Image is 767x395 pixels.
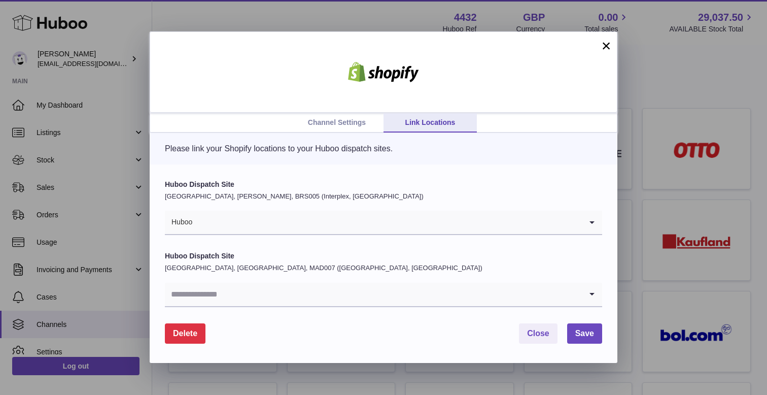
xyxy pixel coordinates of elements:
p: [GEOGRAPHIC_DATA], [GEOGRAPHIC_DATA], MAD007 ([GEOGRAPHIC_DATA], [GEOGRAPHIC_DATA]) [165,264,602,273]
a: Link Locations [384,113,477,133]
input: Search for option [165,283,582,306]
button: Delete [165,323,205,344]
label: Huboo Dispatch Site [165,180,602,189]
button: × [600,40,612,52]
div: Search for option [165,283,602,307]
p: [GEOGRAPHIC_DATA], [PERSON_NAME], BRS005 (Interplex, [GEOGRAPHIC_DATA]) [165,192,602,201]
input: Search for option [193,211,582,234]
div: Search for option [165,211,602,235]
p: Please link your Shopify locations to your Huboo dispatch sites. [165,143,602,154]
button: Close [519,323,557,344]
span: Save [575,329,594,338]
span: Huboo [165,211,193,234]
button: Save [567,323,602,344]
span: Delete [173,329,197,338]
span: Close [527,329,549,338]
img: shopify [340,62,427,82]
label: Huboo Dispatch Site [165,251,602,261]
a: Channel Settings [290,113,384,133]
